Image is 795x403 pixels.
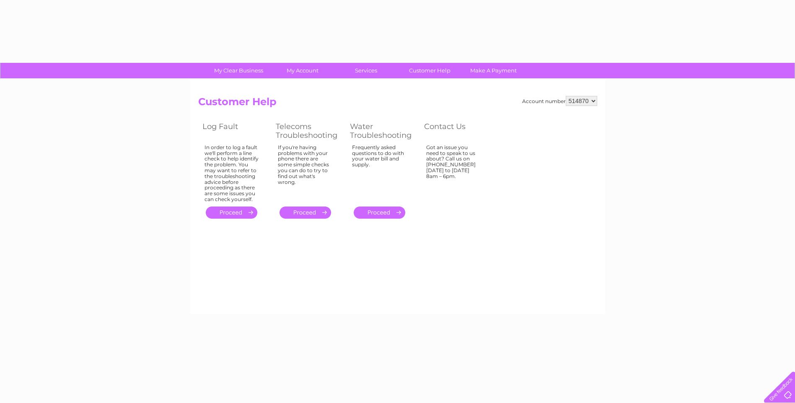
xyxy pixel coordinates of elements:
[204,63,273,78] a: My Clear Business
[206,207,257,219] a: .
[420,120,493,142] th: Contact Us
[352,145,407,199] div: Frequently asked questions to do with your water bill and supply.
[346,120,420,142] th: Water Troubleshooting
[278,145,333,199] div: If you're having problems with your phone there are some simple checks you can do to try to find ...
[268,63,337,78] a: My Account
[459,63,528,78] a: Make A Payment
[198,120,272,142] th: Log Fault
[522,96,597,106] div: Account number
[426,145,481,199] div: Got an issue you need to speak to us about? Call us on [PHONE_NUMBER] [DATE] to [DATE] 8am – 6pm.
[205,145,259,202] div: In order to log a fault we'll perform a line check to help identify the problem. You may want to ...
[280,207,331,219] a: .
[272,120,346,142] th: Telecoms Troubleshooting
[331,63,401,78] a: Services
[354,207,405,219] a: .
[198,96,597,112] h2: Customer Help
[395,63,464,78] a: Customer Help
